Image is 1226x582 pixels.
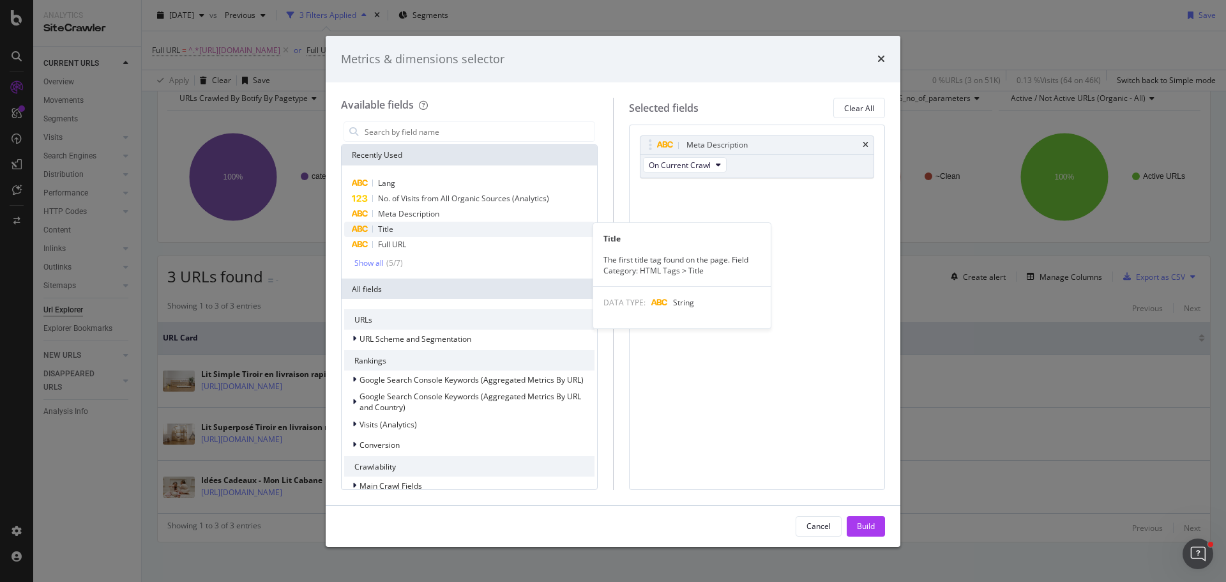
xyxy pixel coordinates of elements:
div: Domaine [66,75,98,84]
div: Clear All [844,103,874,114]
span: String [673,297,694,308]
div: times [877,51,885,68]
span: URL Scheme and Segmentation [359,333,471,344]
div: Meta Description [686,139,748,151]
span: Meta Description [378,208,439,219]
button: Clear All [833,98,885,118]
div: Meta DescriptiontimesOn Current Crawl [640,135,875,178]
span: Google Search Console Keywords (Aggregated Metrics By URL and Country) [359,391,581,413]
div: Selected fields [629,101,699,116]
iframe: Intercom live chat [1183,539,1213,569]
span: No. of Visits from All Organic Sources (Analytics) [378,193,549,204]
img: website_grey.svg [20,33,31,43]
span: Google Search Console Keywords (Aggregated Metrics By URL) [359,374,584,385]
div: Mots-clés [159,75,195,84]
button: Cancel [796,516,842,537]
span: Lang [378,178,395,188]
div: Domaine: [DOMAIN_NAME] [33,33,144,43]
span: Visits (Analytics) [359,419,417,430]
div: ( 5 / 7 ) [384,257,403,268]
div: Show all [354,259,384,268]
div: Cancel [806,521,831,532]
span: Main Crawl Fields [359,480,422,491]
button: Build [847,516,885,537]
img: tab_keywords_by_traffic_grey.svg [145,74,155,84]
div: modal [326,36,900,547]
div: The first title tag found on the page. Field Category: HTML Tags > Title [593,254,771,276]
div: times [863,141,868,149]
div: Rankings [344,350,594,371]
div: Build [857,521,875,532]
div: Available fields [341,98,414,112]
div: v 4.0.25 [36,20,63,31]
span: Title [378,224,393,234]
span: DATA TYPE: [603,297,646,308]
div: Metrics & dimensions selector [341,51,504,68]
img: logo_orange.svg [20,20,31,31]
span: On Current Crawl [649,160,711,171]
input: Search by field name [363,122,594,141]
div: Title [593,233,771,244]
div: All fields [342,279,597,299]
div: Crawlability [344,456,594,477]
span: Conversion [359,440,400,450]
img: tab_domain_overview_orange.svg [52,74,62,84]
div: Recently Used [342,145,597,165]
span: Full URL [378,239,406,250]
button: On Current Crawl [643,157,727,172]
div: URLs [344,309,594,330]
